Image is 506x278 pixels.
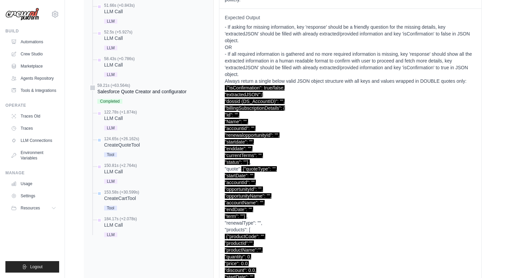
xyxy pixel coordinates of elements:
[21,205,40,211] span: Resources
[104,126,117,130] span: LLM
[8,135,59,146] a: LLM Connections
[104,46,117,50] span: LLM
[5,170,59,176] div: Manage
[104,206,117,210] span: Tool
[8,147,59,163] a: Environment Variables
[104,168,137,175] div: LLM Call
[104,8,135,15] div: LLM Call
[104,19,117,24] span: LLM
[5,28,59,34] div: Build
[104,179,117,184] span: LLM
[225,14,476,21] span: Expected Output
[104,142,140,148] div: CreateQuoteTool
[5,103,59,108] div: Operate
[104,29,132,35] div: 52.5s (+5.927s)
[104,56,135,61] div: 58.43s (+0.786s)
[104,195,139,202] div: CreateCartTool
[104,232,117,237] span: LLM
[104,109,137,115] div: 122.78s (+1.874s)
[8,61,59,72] a: Marketplace
[97,88,187,95] div: Salesforce Quote Creator and configurator
[97,99,122,104] span: Completed
[104,3,135,8] div: 51.66s (+0.843s)
[8,203,59,213] button: Resources
[104,163,137,168] div: 150.81s (+2.764s)
[225,85,285,165] span: {"isConfirmation": true/false, "extractedJSON":{ "dossid (DS_AccountID)": "", "billingSubscriptio...
[5,8,39,21] img: Logo
[472,246,506,278] iframe: Chat Widget
[5,261,59,273] button: Logout
[8,178,59,189] a: Usage
[8,123,59,134] a: Traces
[8,36,59,47] a: Automations
[97,83,187,88] div: 59.21s (+63.564s)
[104,136,140,142] div: 124.65s (+26.162s)
[30,264,43,270] span: Logout
[104,35,132,42] div: LLM Call
[104,216,137,222] div: 184.17s (+2.078s)
[8,191,59,201] a: Settings
[104,115,137,122] div: LLM Call
[104,189,139,195] div: 153.58s (+30.599s)
[104,152,117,157] span: Tool
[8,85,59,96] a: Tools & Integrations
[8,73,59,84] a: Agents Repository
[8,49,59,59] a: Crew Studio
[104,61,135,68] div: LLM Call
[104,222,137,228] div: LLM Call
[104,72,117,77] span: LLM
[225,166,277,219] span: {"quoteType": "", "startDate": "", "accountId": "", "opportunityId": "", "opportunityName": "", "...
[8,111,59,122] a: Traces Old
